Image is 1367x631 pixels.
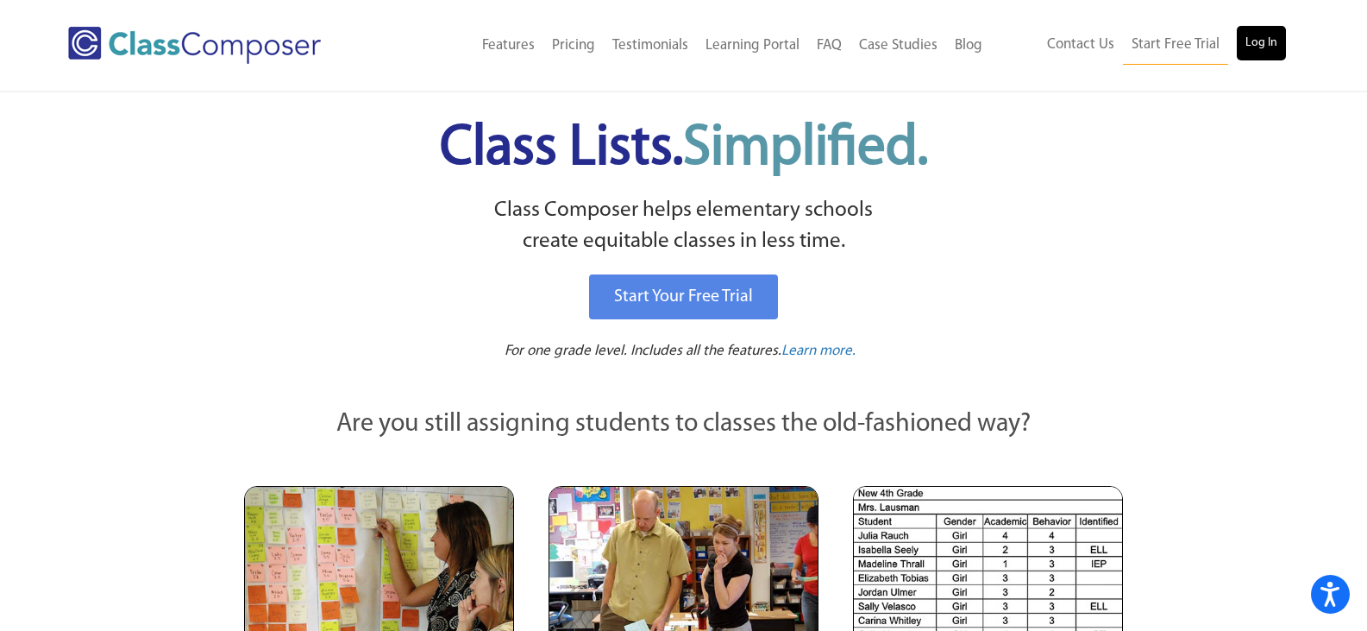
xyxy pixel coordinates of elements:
[991,26,1286,65] nav: Header Menu
[808,27,850,65] a: FAQ
[505,344,781,358] span: For one grade level. Includes all the features.
[589,274,778,319] a: Start Your Free Trial
[440,121,928,177] span: Class Lists.
[389,27,991,65] nav: Header Menu
[850,27,946,65] a: Case Studies
[241,195,1126,258] p: Class Composer helps elementary schools create equitable classes in less time.
[244,406,1124,444] p: Are you still assigning students to classes the old-fashioned way?
[543,27,604,65] a: Pricing
[683,121,928,177] span: Simplified.
[614,288,753,306] span: Start Your Free Trial
[697,27,808,65] a: Learning Portal
[1038,26,1123,64] a: Contact Us
[1123,26,1228,65] a: Start Free Trial
[781,344,856,358] span: Learn more.
[68,27,321,64] img: Class Composer
[1237,26,1286,60] a: Log In
[946,27,991,65] a: Blog
[604,27,697,65] a: Testimonials
[781,341,856,363] a: Learn more.
[473,27,543,65] a: Features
